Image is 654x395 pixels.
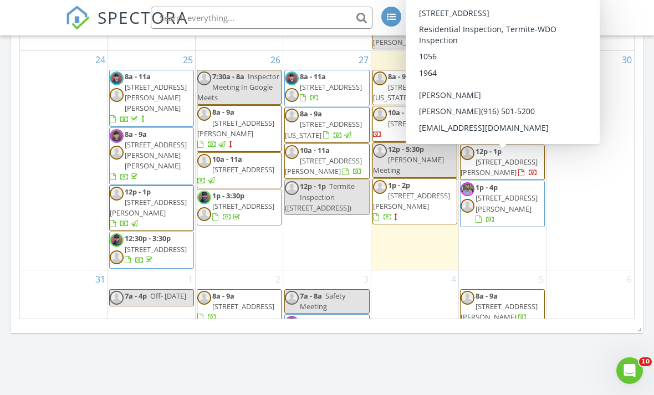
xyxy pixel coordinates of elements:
a: Go to August 25, 2025 [181,51,195,69]
span: 8a - 9a [300,109,322,119]
img: dsc_0058.jpg [110,233,124,247]
span: [STREET_ADDRESS] [300,82,362,92]
a: 8a - 9a [STREET_ADDRESS][PERSON_NAME] [461,291,538,322]
span: [STREET_ADDRESS] [476,82,538,92]
td: Go to August 27, 2025 [283,50,371,270]
span: 8a - 11a [300,71,326,81]
td: Go to August 26, 2025 [196,50,283,270]
a: 8a - 9a [STREET_ADDRESS] [197,289,282,325]
img: dsc_0047.jpg [285,316,299,330]
a: Go to August 29, 2025 [532,51,546,69]
td: Go to August 28, 2025 [371,50,458,270]
a: 8a - 11a [STREET_ADDRESS][PERSON_NAME][PERSON_NAME] [109,70,194,127]
a: 1p - 2p [STREET_ADDRESS][PERSON_NAME] [372,178,457,225]
span: 8a - 9a [476,291,498,301]
a: 8a - 9a [STREET_ADDRESS] [197,291,274,322]
a: 12p - 1p [STREET_ADDRESS][PERSON_NAME] [110,187,187,229]
a: 8a - 11a [STREET_ADDRESS][PERSON_NAME][PERSON_NAME] [110,71,187,124]
a: 8a - 11a [STREET_ADDRESS] [476,109,538,140]
img: default-user-f0147aede5fd5fa78ca7ade42f37bd4542148d508eef1c3d3ea960f66861d68b.jpg [373,107,387,121]
span: [PERSON_NAME] Meeting [373,155,444,175]
img: dsc_0033.jpg [110,71,124,85]
a: 10a - 11a [STREET_ADDRESS][PERSON_NAME] [284,143,369,179]
a: Go to August 26, 2025 [268,51,283,69]
span: [STREET_ADDRESS][PERSON_NAME] [110,197,187,218]
img: img_0971.jpeg [461,182,474,196]
span: [STREET_ADDRESS][PERSON_NAME] [197,118,274,138]
img: default-user-f0147aede5fd5fa78ca7ade42f37bd4542148d508eef1c3d3ea960f66861d68b.jpg [197,71,211,85]
a: Go to August 24, 2025 [93,51,108,69]
img: default-user-f0147aede5fd5fa78ca7ade42f37bd4542148d508eef1c3d3ea960f66861d68b.jpg [461,291,474,305]
a: 8a - 11a [STREET_ADDRESS] [300,71,362,102]
span: [STREET_ADDRESS][PERSON_NAME] [461,157,538,177]
a: 1p - 4p [STREET_ADDRESS][PERSON_NAME] [476,182,538,224]
img: dsc_0058.jpg [197,191,211,204]
td: Go to August 29, 2025 [458,50,546,270]
a: Go to September 1, 2025 [186,270,195,288]
iframe: Intercom live chat [616,357,643,384]
span: 12p - 1p [125,187,151,197]
span: Off- [DATE] [150,291,186,301]
img: default-user-f0147aede5fd5fa78ca7ade42f37bd4542148d508eef1c3d3ea960f66861d68b.jpg [110,88,124,102]
a: 8a - 9a [STREET_ADDRESS][US_STATE] [372,70,457,106]
img: The Best Home Inspection Software - Spectora [65,6,90,30]
a: 1p - 3:30p [STREET_ADDRESS] [212,191,274,222]
img: default-user-f0147aede5fd5fa78ca7ade42f37bd4542148d508eef1c3d3ea960f66861d68b.jpg [285,88,299,102]
img: default-user-f0147aede5fd5fa78ca7ade42f37bd4542148d508eef1c3d3ea960f66861d68b.jpg [197,107,211,121]
a: 12p - 1p [STREET_ADDRESS][PERSON_NAME] [461,146,538,177]
img: default-user-f0147aede5fd5fa78ca7ade42f37bd4542148d508eef1c3d3ea960f66861d68b.jpg [110,291,124,305]
a: 12:30p - 3:30p [STREET_ADDRESS] [109,232,194,268]
span: [STREET_ADDRESS][PERSON_NAME] [285,156,362,176]
img: default-user-f0147aede5fd5fa78ca7ade42f37bd4542148d508eef1c3d3ea960f66861d68b.jpg [461,109,474,122]
span: [STREET_ADDRESS][PERSON_NAME] [373,191,450,211]
img: default-user-f0147aede5fd5fa78ca7ade42f37bd4542148d508eef1c3d3ea960f66861d68b.jpg [285,145,299,159]
img: default-user-f0147aede5fd5fa78ca7ade42f37bd4542148d508eef1c3d3ea960f66861d68b.jpg [373,71,387,85]
a: Go to September 6, 2025 [625,270,634,288]
span: 12p - 1p [476,146,502,156]
a: 8a - 9a [STREET_ADDRESS][PERSON_NAME] [197,105,282,152]
a: 8a - 11a [STREET_ADDRESS] [460,107,545,143]
span: 8a - 11a [476,71,502,81]
span: 7:30a - 8a [212,71,244,81]
img: dsc_0047.jpg [110,129,124,143]
div: CalPro Inspection Group Sac [471,18,581,29]
span: [STREET_ADDRESS] [212,201,274,211]
a: Go to August 30, 2025 [620,51,634,69]
img: default-user-f0147aede5fd5fa78ca7ade42f37bd4542148d508eef1c3d3ea960f66861d68b.jpg [110,250,124,264]
a: Go to September 4, 2025 [449,270,458,288]
img: default-user-f0147aede5fd5fa78ca7ade42f37bd4542148d508eef1c3d3ea960f66861d68b.jpg [461,146,474,160]
span: 12p - 1p [300,181,326,191]
span: 8a - 9a [212,107,234,117]
a: 10a - 11a [STREET_ADDRESS] [372,106,457,142]
a: 8a - 9a [STREET_ADDRESS][PERSON_NAME][PERSON_NAME] [110,129,187,182]
a: 1p - 3:30p [STREET_ADDRESS] [197,189,282,225]
span: Reinspection - [STREET_ADDRESS][PERSON_NAME] [373,16,456,47]
span: [STREET_ADDRESS][PERSON_NAME] [461,301,538,322]
img: default-user-f0147aede5fd5fa78ca7ade42f37bd4542148d508eef1c3d3ea960f66861d68b.jpg [373,144,387,158]
span: Termite Inspection ([STREET_ADDRESS]) [285,181,355,212]
a: 10a - 11a [STREET_ADDRESS] [197,154,274,185]
a: 8a - 9a [STREET_ADDRESS][PERSON_NAME] [460,289,545,325]
span: 10 [639,357,652,366]
a: 10a - 11a [STREET_ADDRESS][PERSON_NAME] [285,145,362,176]
span: 10a - 11a [212,154,242,164]
a: Go to September 2, 2025 [273,270,283,288]
span: 12p - 5:30p [388,144,424,154]
a: 8a - 9a [STREET_ADDRESS][US_STATE] [373,71,450,102]
td: Go to August 24, 2025 [20,50,108,270]
img: default-user-f0147aede5fd5fa78ca7ade42f37bd4542148d508eef1c3d3ea960f66861d68b.jpg [461,88,474,102]
span: 10a - 11a [300,145,330,155]
span: [STREET_ADDRESS] [212,165,274,175]
a: 8a - 12:30p [284,314,369,361]
td: Go to August 30, 2025 [546,50,634,270]
span: 8a - 11a [476,109,502,119]
span: [STREET_ADDRESS][PERSON_NAME][PERSON_NAME] [125,82,187,113]
span: [STREET_ADDRESS] [212,301,274,311]
a: 8a - 9a [STREET_ADDRESS][US_STATE] [284,107,369,143]
img: default-user-f0147aede5fd5fa78ca7ade42f37bd4542148d508eef1c3d3ea960f66861d68b.jpg [285,109,299,122]
img: default-user-f0147aede5fd5fa78ca7ade42f37bd4542148d508eef1c3d3ea960f66861d68b.jpg [197,291,211,305]
span: [STREET_ADDRESS][US_STATE] [373,82,450,102]
a: 8a - 11a [STREET_ADDRESS] [476,71,538,102]
a: Go to August 27, 2025 [356,51,371,69]
span: [STREET_ADDRESS] [388,119,450,129]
